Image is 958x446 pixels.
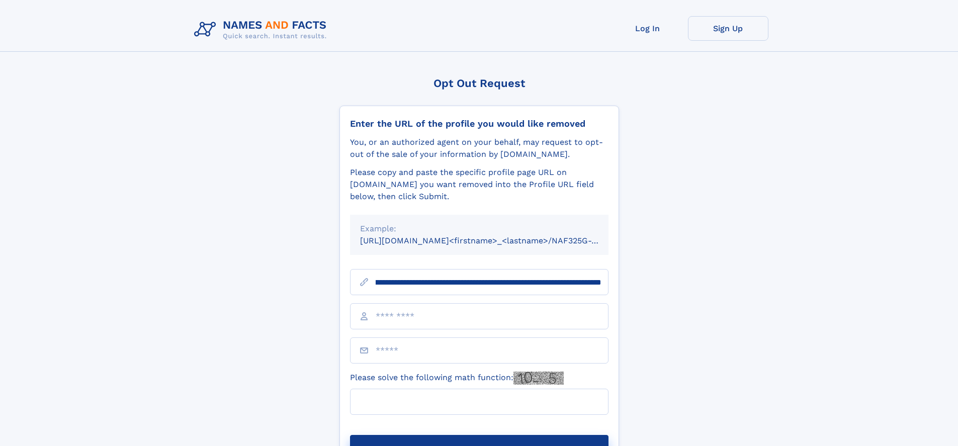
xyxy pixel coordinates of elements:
[350,372,564,385] label: Please solve the following math function:
[360,223,598,235] div: Example:
[350,136,608,160] div: You, or an authorized agent on your behalf, may request to opt-out of the sale of your informatio...
[607,16,688,41] a: Log In
[688,16,768,41] a: Sign Up
[350,166,608,203] div: Please copy and paste the specific profile page URL on [DOMAIN_NAME] you want removed into the Pr...
[360,236,628,245] small: [URL][DOMAIN_NAME]<firstname>_<lastname>/NAF325G-xxxxxxxx
[190,16,335,43] img: Logo Names and Facts
[350,118,608,129] div: Enter the URL of the profile you would like removed
[339,77,619,90] div: Opt Out Request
